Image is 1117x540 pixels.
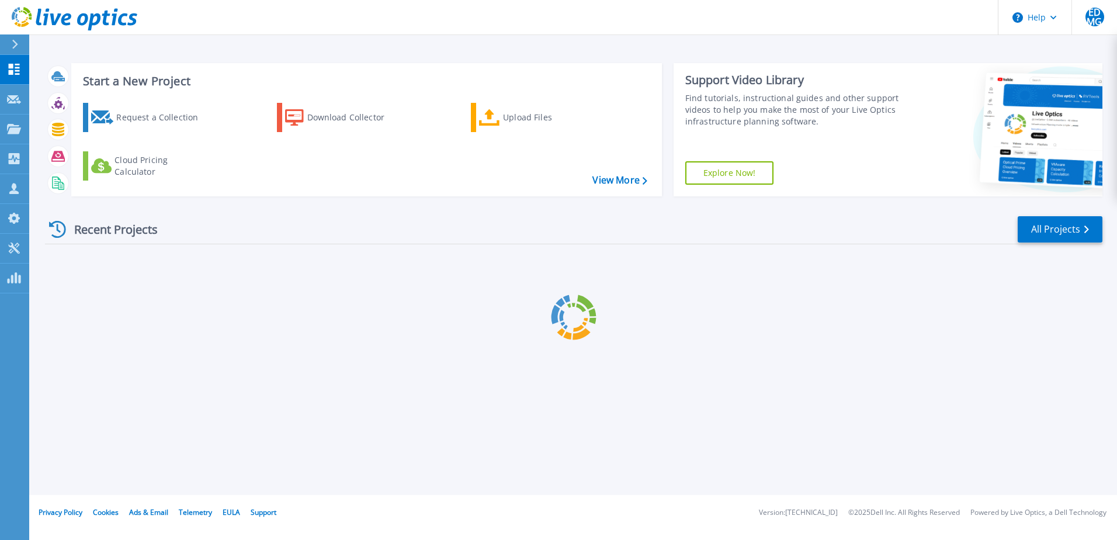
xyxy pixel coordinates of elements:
a: View More [592,175,647,186]
a: Download Collector [277,103,407,132]
div: Cloud Pricing Calculator [115,154,208,178]
a: Cloud Pricing Calculator [83,151,213,181]
div: Download Collector [307,106,401,129]
a: Cookies [93,507,119,517]
h3: Start a New Project [83,75,647,88]
div: Find tutorials, instructional guides and other support videos to help you make the most of your L... [685,92,904,127]
a: Support [251,507,276,517]
a: Privacy Policy [39,507,82,517]
li: Powered by Live Optics, a Dell Technology [970,509,1106,517]
a: EULA [223,507,240,517]
span: EDMG [1085,8,1104,26]
div: Request a Collection [116,106,210,129]
div: Upload Files [503,106,596,129]
a: Upload Files [471,103,601,132]
a: Ads & Email [129,507,168,517]
a: Telemetry [179,507,212,517]
li: Version: [TECHNICAL_ID] [759,509,838,517]
a: Explore Now! [685,161,774,185]
div: Recent Projects [45,215,174,244]
a: All Projects [1018,216,1102,243]
a: Request a Collection [83,103,213,132]
li: © 2025 Dell Inc. All Rights Reserved [848,509,960,517]
div: Support Video Library [685,72,904,88]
